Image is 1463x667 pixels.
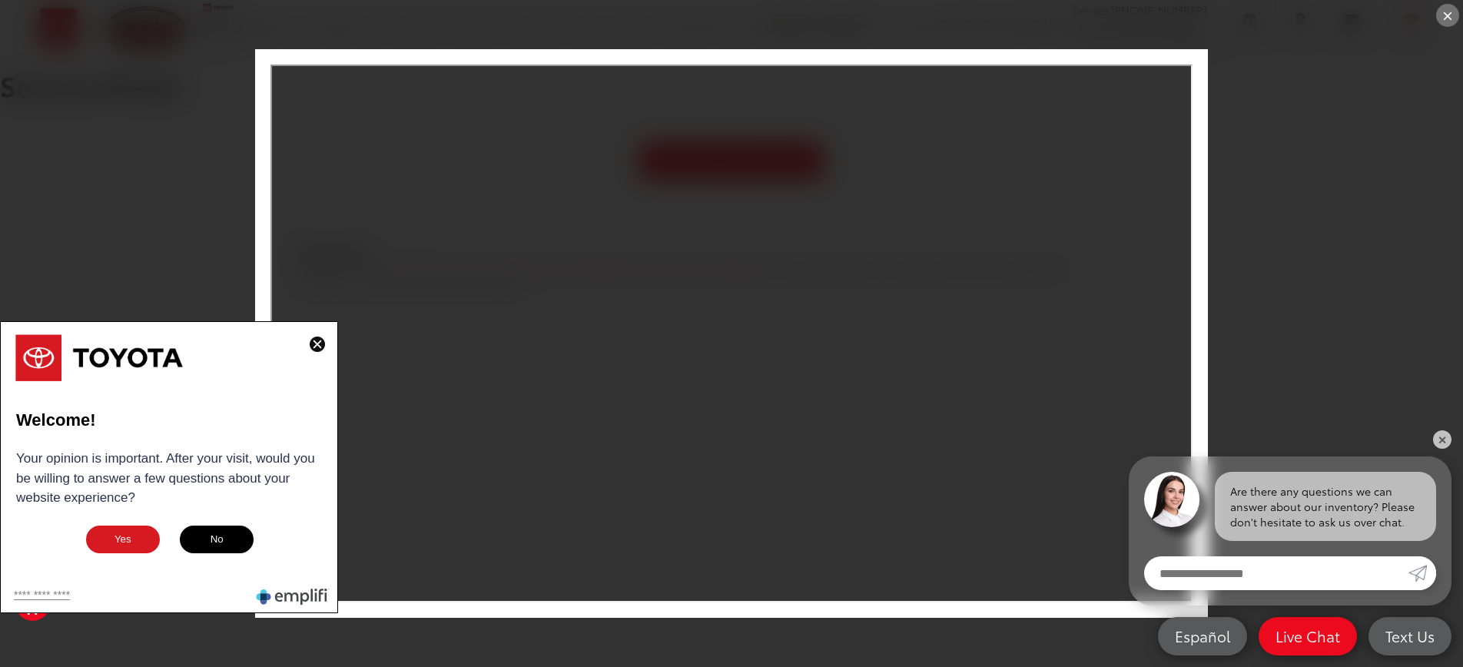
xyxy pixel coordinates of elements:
[1144,472,1199,527] img: Agent profile photo
[1259,617,1357,655] a: Live Chat
[1268,626,1348,645] span: Live Chat
[1378,626,1442,645] span: Text Us
[1436,4,1459,27] div: ×
[1158,617,1247,655] a: Español
[1368,617,1451,655] a: Text Us
[1167,626,1238,645] span: Español
[1408,556,1436,590] a: Submit
[1144,556,1408,590] input: Enter your message
[1215,472,1436,541] div: Are there any questions we can answer about our inventory? Please don't hesitate to ask us over c...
